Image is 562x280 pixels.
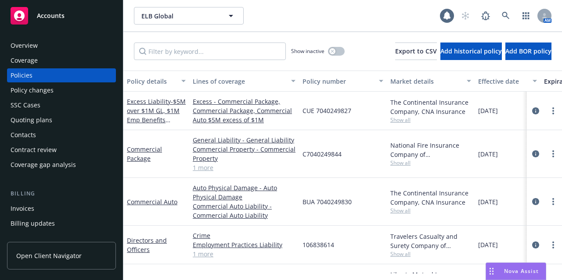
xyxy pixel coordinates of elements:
a: circleInformation [530,106,541,116]
a: Commercial Property - Commercial Property [193,145,295,163]
a: more [548,149,558,159]
input: Filter by keyword... [134,43,286,60]
div: Travelers Casualty and Surety Company of America, Travelers Insurance [390,232,471,250]
span: ELB Global [141,11,217,21]
span: Show all [390,116,471,124]
a: Account charges [7,231,116,245]
a: Accounts [7,4,116,28]
a: Crime [193,231,295,240]
button: Add historical policy [440,43,502,60]
a: Overview [7,39,116,53]
a: Excess - Commercial Package, Commercial Package, Commercial Auto $5M excess of $1M [193,97,295,124]
span: Show all [390,250,471,258]
span: Show all [390,207,471,214]
div: Contract review [11,143,57,157]
div: Policy number [303,77,374,86]
span: Show inactive [291,47,324,55]
div: Coverage [11,53,38,67]
span: Export to CSV [395,47,437,55]
a: Policies [7,68,116,82]
div: The Continental Insurance Company, CNA Insurance [390,98,471,116]
a: Report a Bug [477,7,494,25]
a: Policy changes [7,83,116,97]
span: Accounts [37,12,65,19]
div: Policies [11,68,32,82]
a: Quoting plans [7,113,116,127]
a: circleInformation [530,196,541,207]
div: Lines of coverage [193,77,286,86]
div: Invoices [11,202,34,216]
div: Policy changes [11,83,54,97]
div: Market details [390,77,461,86]
span: Open Client Navigator [16,251,82,260]
a: Invoices [7,202,116,216]
a: more [548,106,558,116]
div: Effective date [478,77,527,86]
div: Billing updates [11,216,55,230]
span: CUE 7040249827 [303,106,351,115]
a: Excess Liability [127,97,186,142]
a: more [548,240,558,250]
span: Add BOR policy [505,47,551,55]
div: Contacts [11,128,36,142]
span: [DATE] [478,149,498,159]
a: SSC Cases [7,98,116,112]
a: Commercial Auto Liability - Commercial Auto Liability [193,202,295,220]
a: Coverage gap analysis [7,158,116,172]
a: Commercial Package [127,145,162,163]
a: General Liability - General Liability [193,135,295,145]
div: Billing [7,189,116,198]
a: Billing updates [7,216,116,230]
div: Account charges [11,231,59,245]
button: ELB Global [134,7,244,25]
a: Switch app [517,7,535,25]
div: Policy details [127,77,176,86]
a: more [548,196,558,207]
span: - $5M over $1M GL, $1M Emp Benefits Liability and $1M Auto [127,97,186,142]
a: Contacts [7,128,116,142]
div: Overview [11,39,38,53]
span: [DATE] [478,197,498,206]
button: Policy number [299,71,387,92]
span: BUA 7040249830 [303,197,352,206]
div: SSC Cases [11,98,40,112]
div: Quoting plans [11,113,52,127]
a: Commercial Auto [127,198,177,206]
div: The Continental Insurance Company, CNA Insurance [390,188,471,207]
button: Market details [387,71,475,92]
a: Start snowing [457,7,474,25]
a: Contract review [7,143,116,157]
a: Employment Practices Liability [193,240,295,249]
button: Add BOR policy [505,43,551,60]
div: Drag to move [486,263,497,280]
button: Export to CSV [395,43,437,60]
span: C7040249844 [303,149,342,159]
button: Lines of coverage [189,71,299,92]
span: [DATE] [478,240,498,249]
div: National Fire Insurance Company of [GEOGRAPHIC_DATA], CNA Insurance [390,141,471,159]
span: [DATE] [478,106,498,115]
button: Policy details [123,71,189,92]
button: Nova Assist [486,262,546,280]
a: 1 more [193,163,295,172]
button: Effective date [475,71,540,92]
div: Coverage gap analysis [11,158,76,172]
span: Add historical policy [440,47,502,55]
a: circleInformation [530,149,541,159]
a: Search [497,7,515,25]
a: circleInformation [530,240,541,250]
span: Nova Assist [504,267,539,275]
a: 1 more [193,249,295,259]
span: Show all [390,159,471,167]
a: Directors and Officers [127,236,167,254]
a: Auto Physical Damage - Auto Physical Damage [193,183,295,202]
a: Coverage [7,53,116,67]
span: 106838614 [303,240,334,249]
